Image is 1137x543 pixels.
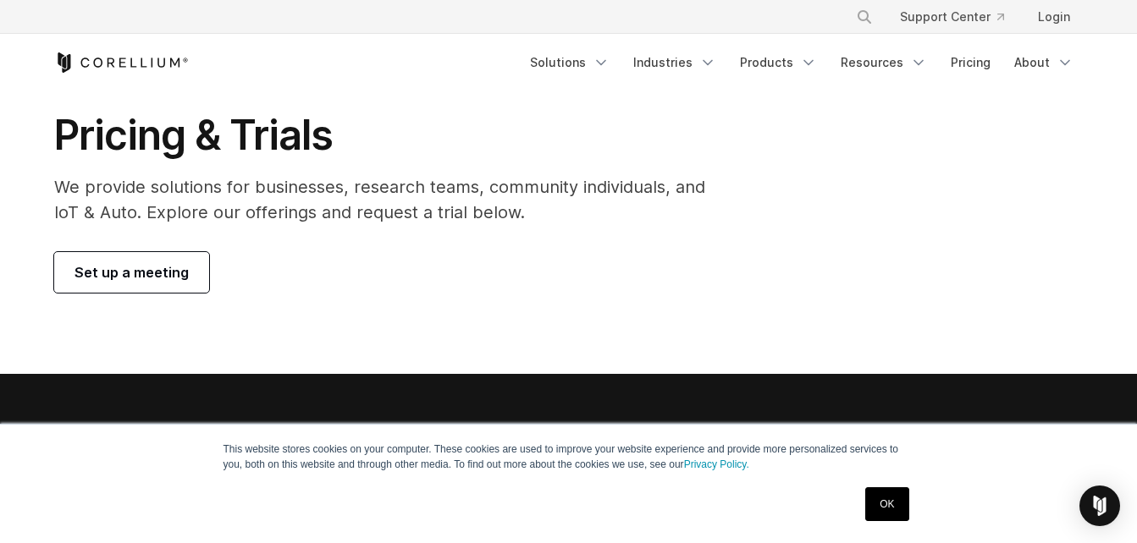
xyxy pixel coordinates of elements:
a: Set up a meeting [54,252,209,293]
a: Products [730,47,827,78]
a: Login [1024,2,1084,32]
a: OK [865,487,908,521]
a: About [1004,47,1084,78]
div: Navigation Menu [836,2,1084,32]
div: Navigation Menu [520,47,1084,78]
a: Industries [623,47,726,78]
p: We provide solutions for businesses, research teams, community individuals, and IoT & Auto. Explo... [54,174,729,225]
h1: Pricing & Trials [54,110,729,161]
a: Privacy Policy. [684,458,749,470]
p: This website stores cookies on your computer. These cookies are used to improve your website expe... [224,442,914,472]
button: Search [849,2,880,32]
span: Set up a meeting [75,262,189,282]
div: Open Intercom Messenger [1079,485,1120,526]
a: Pricing [941,47,1001,78]
a: Resources [831,47,937,78]
a: Solutions [520,47,620,78]
a: Support Center [886,2,1018,32]
a: Corellium Home [54,52,189,73]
